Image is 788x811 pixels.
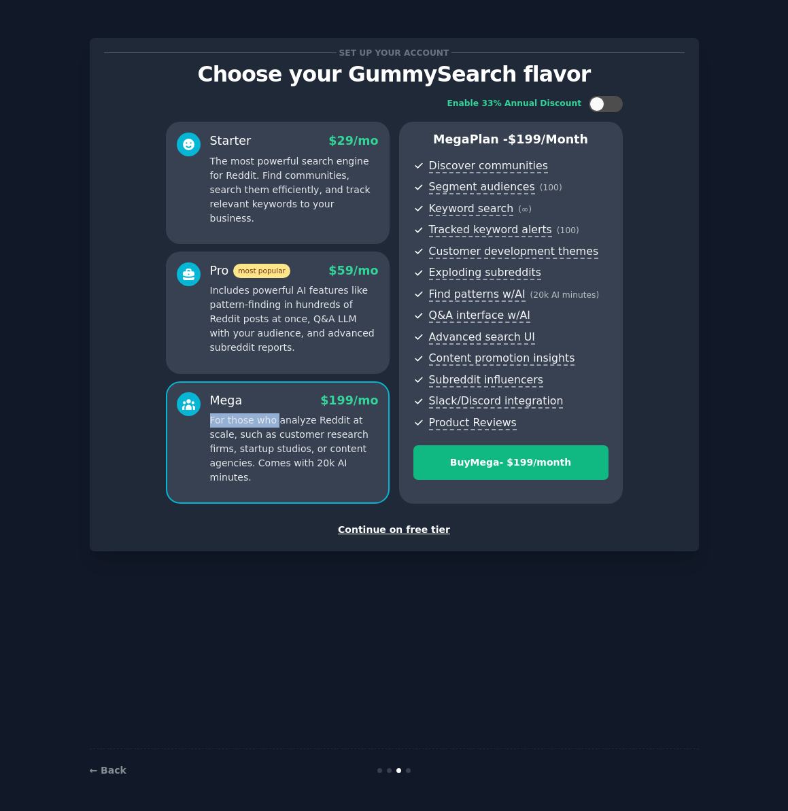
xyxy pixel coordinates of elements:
[429,351,575,366] span: Content promotion insights
[447,98,582,110] div: Enable 33% Annual Discount
[328,134,378,148] span: $ 29 /mo
[210,133,252,150] div: Starter
[429,416,517,430] span: Product Reviews
[90,765,126,776] a: ← Back
[508,133,588,146] span: $ 199 /month
[210,283,379,355] p: Includes powerful AI features like pattern-finding in hundreds of Reddit posts at once, Q&A LLM w...
[429,245,599,259] span: Customer development themes
[557,226,579,235] span: ( 100 )
[530,290,600,300] span: ( 20k AI minutes )
[210,392,243,409] div: Mega
[429,159,548,173] span: Discover communities
[328,264,378,277] span: $ 59 /mo
[518,205,532,214] span: ( ∞ )
[413,445,609,480] button: BuyMega- $199/month
[429,330,535,345] span: Advanced search UI
[429,394,564,409] span: Slack/Discord integration
[413,131,609,148] p: Mega Plan -
[210,413,379,485] p: For those who analyze Reddit at scale, such as customer research firms, startup studios, or conte...
[104,523,685,537] div: Continue on free tier
[414,455,608,470] div: Buy Mega - $ 199 /month
[540,183,562,192] span: ( 100 )
[337,46,451,60] span: Set up your account
[210,154,379,226] p: The most powerful search engine for Reddit. Find communities, search them efficiently, and track ...
[104,63,685,86] p: Choose your GummySearch flavor
[429,266,541,280] span: Exploding subreddits
[210,262,290,279] div: Pro
[429,223,552,237] span: Tracked keyword alerts
[429,373,543,387] span: Subreddit influencers
[429,202,514,216] span: Keyword search
[320,394,378,407] span: $ 199 /mo
[429,288,526,302] span: Find patterns w/AI
[429,309,530,323] span: Q&A interface w/AI
[429,180,535,194] span: Segment audiences
[233,264,290,278] span: most popular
